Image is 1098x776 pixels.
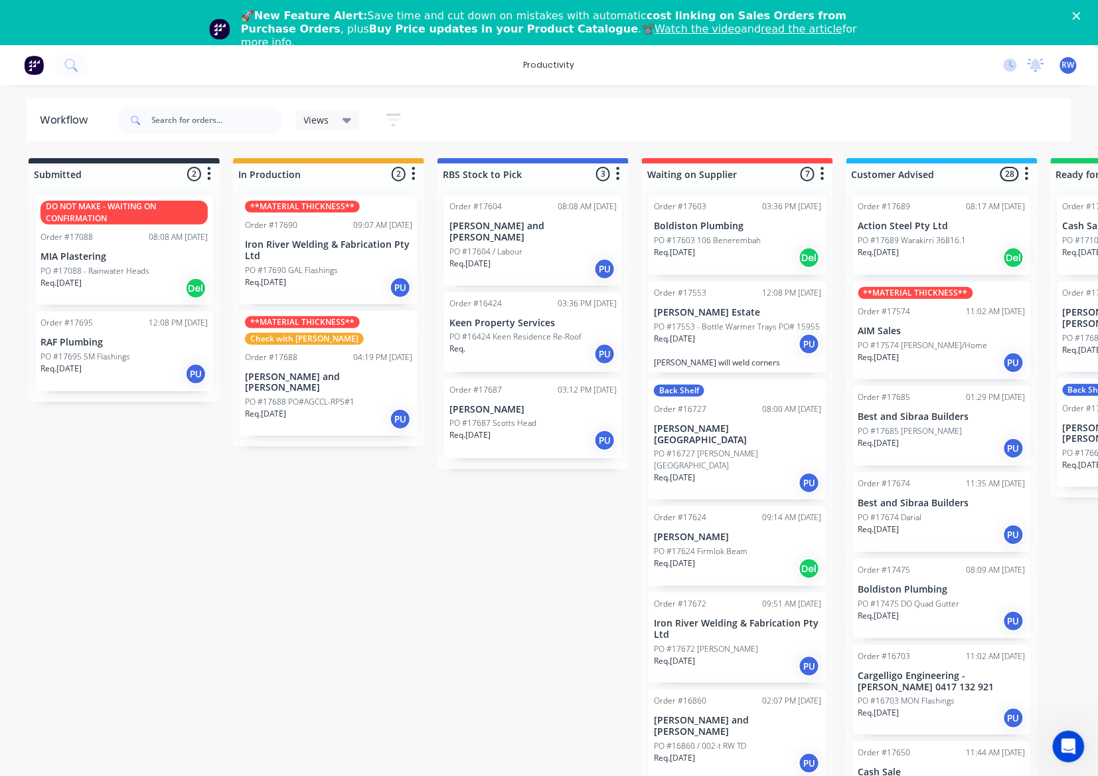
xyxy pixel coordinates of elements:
[40,351,130,363] p: PO #17695 SM Flashings
[1003,524,1024,545] div: PU
[858,584,1026,595] p: Boldiston Plumbing
[649,593,826,683] div: Order #1767209:51 AM [DATE]Iron River Welding & Fabrication Pty LtdPO #17672 [PERSON_NAME]Req.[DA...
[1003,708,1024,729] div: PU
[449,343,465,355] p: Req.
[967,478,1026,490] div: 11:35 AM [DATE]
[245,239,412,262] p: Iron River Welding & Fabrication Pty Ltd
[858,498,1026,509] p: Best and Sibraa Builders
[858,512,922,524] p: PO #17674 Darial
[858,306,911,318] div: Order #17574
[858,351,900,363] p: Req. [DATE]
[1073,12,1086,20] div: Close
[858,339,988,351] p: PO #17574 [PERSON_NAME]/Home
[761,23,843,35] a: read the article
[654,643,758,655] p: PO #17672 [PERSON_NAME]
[654,246,695,258] p: Req. [DATE]
[149,231,208,243] div: 08:08 AM [DATE]
[858,695,955,707] p: PO #16703 MON Flashings
[245,351,297,363] div: Order #17688
[853,386,1031,466] div: Order #1768501:29 PM [DATE]Best and Sibraa BuildersPO #17685 [PERSON_NAME]Req.[DATE]PU
[241,9,868,49] div: 🚀 Save time and cut down on mistakes with automatic , plus .📽️ and for more info.
[858,670,1026,693] p: Cargelligo Engineering - [PERSON_NAME] 0417 132 921
[245,276,286,288] p: Req. [DATE]
[1062,59,1075,71] span: RW
[209,19,230,40] img: Profile image for Team
[799,472,820,494] div: PU
[40,231,93,243] div: Order #17088
[444,379,622,458] div: Order #1768703:12 PM [DATE][PERSON_NAME]PO #17687 Scotts HeadReq.[DATE]PU
[449,298,502,310] div: Order #16424
[240,195,418,304] div: **MATERIAL THICKNESS**Order #1769009:07 AM [DATE]Iron River Welding & Fabrication Pty LtdPO #1769...
[245,264,338,276] p: PO #17690 GAL Flashings
[449,404,617,415] p: [PERSON_NAME]
[245,219,297,231] div: Order #17690
[449,331,582,343] p: PO #16424 Keen Residence Re-Roof
[654,403,706,415] div: Order #16727
[449,258,491,270] p: Req. [DATE]
[353,219,412,231] div: 09:07 AM [DATE]
[40,265,149,277] p: PO #17088 - Rainwater Heads
[444,195,622,286] div: Order #1760408:08 AM [DATE][PERSON_NAME] and [PERSON_NAME]PO #17604 / LabourReq.[DATE]PU
[40,337,208,348] p: RAF Plumbing
[654,357,821,367] p: [PERSON_NAME] will weld corners
[649,379,826,500] div: Back ShelfOrder #1672708:00 AM [DATE][PERSON_NAME][GEOGRAPHIC_DATA]PO #16727 [PERSON_NAME][GEOGRA...
[245,371,412,394] p: [PERSON_NAME] and [PERSON_NAME]
[35,312,213,391] div: Order #1769512:08 PM [DATE]RAF PlumbingPO #17695 SM FlashingsReq.[DATE]PU
[858,391,911,403] div: Order #17685
[967,747,1026,759] div: 11:44 AM [DATE]
[245,201,360,213] div: **MATERIAL THICKNESS**
[853,559,1031,638] div: Order #1747508:09 AM [DATE]Boldiston PlumbingPO #17475 DO Quad GutterReq.[DATE]PU
[967,306,1026,318] div: 11:02 AM [DATE]
[654,715,821,737] p: [PERSON_NAME] and [PERSON_NAME]
[449,429,491,441] p: Req. [DATE]
[762,695,821,707] div: 02:07 PM [DATE]
[654,655,695,667] p: Req. [DATE]
[853,195,1031,275] div: Order #1768908:17 AM [DATE]Action Steel Pty LtdPO #17689 Warakirri 36816.1Req.[DATE]Del
[858,707,900,719] p: Req. [DATE]
[654,385,704,397] div: Back Shelf
[799,656,820,677] div: PU
[654,545,747,557] p: PO #17624 Firmlok Beam
[245,316,360,328] div: **MATERIAL THICKNESS**
[654,448,821,472] p: PO #16727 [PERSON_NAME][GEOGRAPHIC_DATA]
[967,201,1026,213] div: 08:17 AM [DATE]
[40,251,208,262] p: MIA Plastering
[1003,438,1024,459] div: PU
[654,532,821,543] p: [PERSON_NAME]
[449,417,536,429] p: PO #17687 Scotts Head
[858,287,973,299] div: **MATERIAL THICKNESS**
[858,478,911,490] div: Order #17674
[858,650,911,662] div: Order #16703
[654,598,706,610] div: Order #17672
[762,598,821,610] div: 09:51 AM [DATE]
[967,564,1026,576] div: 08:09 AM [DATE]
[858,235,967,246] p: PO #17689 Warakirri 36816.1
[245,396,354,408] p: PO #17688 PO#AGCCL-RPS#1
[654,618,821,640] p: Iron River Welding & Fabrication Pty Ltd
[558,298,617,310] div: 03:36 PM [DATE]
[1003,247,1024,268] div: Del
[799,334,820,355] div: PU
[390,409,411,430] div: PU
[858,598,960,610] p: PO #17475 DO Quad Gutter
[149,317,208,329] div: 12:08 PM [DATE]
[151,107,283,134] input: Search for orders...
[858,201,911,213] div: Order #17689
[654,752,695,764] p: Req. [DATE]
[654,307,821,318] p: [PERSON_NAME] Estate
[390,277,411,298] div: PU
[1003,352,1024,373] div: PU
[654,201,706,213] div: Order #17603
[858,221,1026,232] p: Action Steel Pty Ltd
[254,9,368,22] b: New Feature Alert:
[558,201,617,213] div: 08:08 AM [DATE]
[649,282,826,373] div: Order #1755312:08 PM [DATE][PERSON_NAME] EstatePO #17553 - Bottle Warmer Trays PO# 15955Req.[DATE...
[24,55,44,75] img: Factory
[654,333,695,345] p: Req. [DATE]
[654,423,821,446] p: [PERSON_NAME][GEOGRAPHIC_DATA]
[449,201,502,213] div: Order #17604
[40,112,94,128] div: Workflow
[449,318,617,329] p: Keen Property Services
[245,408,286,420] p: Req. [DATE]
[649,195,826,275] div: Order #1760303:36 PM [DATE]Boldiston PlumbingPO #17603 106 BenerembahReq.[DATE]Del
